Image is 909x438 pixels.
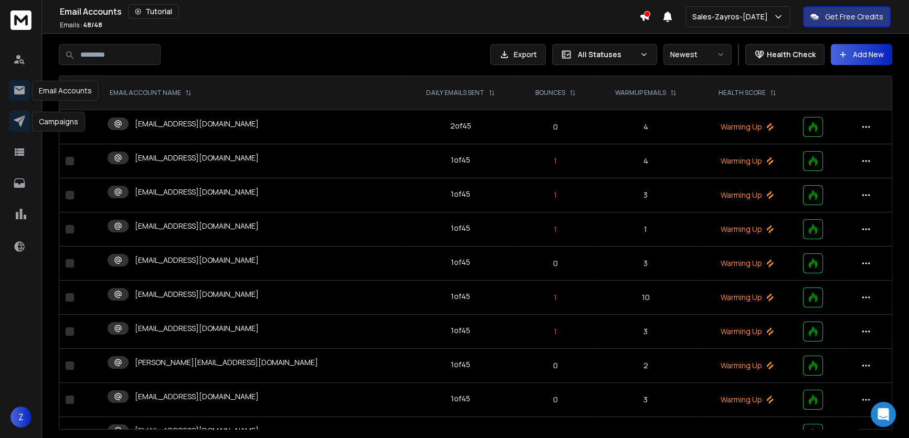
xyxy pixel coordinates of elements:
[718,89,766,97] p: HEALTH SCORE
[524,292,587,303] p: 1
[524,360,587,371] p: 0
[704,122,790,132] p: Warming Up
[135,391,259,402] p: [EMAIL_ADDRESS][DOMAIN_NAME]
[704,190,790,200] p: Warming Up
[524,122,587,132] p: 0
[135,357,318,368] p: [PERSON_NAME][EMAIL_ADDRESS][DOMAIN_NAME]
[10,407,31,428] button: Z
[426,89,484,97] p: DAILY EMAILS SENT
[135,187,259,197] p: [EMAIL_ADDRESS][DOMAIN_NAME]
[524,224,587,234] p: 1
[704,292,790,303] p: Warming Up
[594,383,697,417] td: 3
[451,393,470,404] div: 1 of 45
[135,119,259,129] p: [EMAIL_ADDRESS][DOMAIN_NAME]
[32,81,99,101] div: Email Accounts
[704,326,790,337] p: Warming Up
[60,21,102,29] p: Emails :
[825,12,883,22] p: Get Free Credits
[704,360,790,371] p: Warming Up
[704,258,790,269] p: Warming Up
[615,89,666,97] p: WARMUP EMAILS
[135,221,259,231] p: [EMAIL_ADDRESS][DOMAIN_NAME]
[767,49,816,60] p: Health Check
[524,258,587,269] p: 0
[535,89,565,97] p: BOUNCES
[704,156,790,166] p: Warming Up
[451,325,470,336] div: 1 of 45
[135,153,259,163] p: [EMAIL_ADDRESS][DOMAIN_NAME]
[871,402,896,427] div: Open Intercom Messenger
[745,44,825,65] button: Health Check
[524,326,587,337] p: 1
[524,394,587,405] p: 0
[663,44,732,65] button: Newest
[578,49,636,60] p: All Statuses
[135,323,259,334] p: [EMAIL_ADDRESS][DOMAIN_NAME]
[135,289,259,300] p: [EMAIL_ADDRESS][DOMAIN_NAME]
[594,315,697,349] td: 3
[524,190,587,200] p: 1
[83,20,102,29] span: 48 / 48
[451,291,470,302] div: 1 of 45
[594,247,697,281] td: 3
[490,44,546,65] button: Export
[451,223,470,233] div: 1 of 45
[594,281,697,315] td: 10
[135,255,259,265] p: [EMAIL_ADDRESS][DOMAIN_NAME]
[451,189,470,199] div: 1 of 45
[803,6,891,27] button: Get Free Credits
[451,257,470,268] div: 1 of 45
[524,156,587,166] p: 1
[450,121,471,131] div: 2 of 45
[451,155,470,165] div: 1 of 45
[60,4,639,19] div: Email Accounts
[450,428,471,438] div: 2 of 45
[594,178,697,212] td: 3
[704,394,790,405] p: Warming Up
[110,89,192,97] div: EMAIL ACCOUNT NAME
[128,4,179,19] button: Tutorial
[831,44,892,65] button: Add New
[594,349,697,383] td: 2
[594,212,697,247] td: 1
[451,359,470,370] div: 1 of 45
[594,144,697,178] td: 4
[135,425,259,436] p: [EMAIL_ADDRESS][DOMAIN_NAME]
[594,110,697,144] td: 4
[692,12,772,22] p: Sales-Zayros-[DATE]
[704,224,790,234] p: Warming Up
[32,112,85,132] div: Campaigns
